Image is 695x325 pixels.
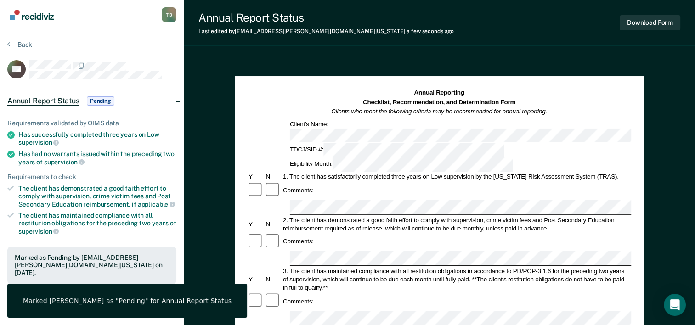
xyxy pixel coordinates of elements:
div: 2. The client has demonstrated a good faith effort to comply with supervision, crime victim fees ... [282,216,631,232]
div: Comments: [282,186,315,195]
div: Last edited by [EMAIL_ADDRESS][PERSON_NAME][DOMAIN_NAME][US_STATE] [198,28,454,34]
div: Requirements to check [7,173,176,181]
span: supervision [18,228,59,235]
span: applicable [138,201,175,208]
div: Marked [PERSON_NAME] as "Pending" for Annual Report Status [23,297,232,305]
strong: Annual Reporting [414,90,464,96]
div: Has had no warrants issued within the preceding two years of [18,150,176,166]
div: Annual Report Status [198,11,454,24]
div: Comments: [282,237,315,246]
div: Requirements validated by OIMS data [7,119,176,127]
div: N [265,275,282,283]
button: Back [7,40,32,49]
span: Annual Report Status [7,96,79,106]
span: supervision [18,139,59,146]
div: Y [247,275,264,283]
div: Y [247,220,264,228]
div: TDCJ/SID #: [288,143,505,157]
div: Marked as Pending by [EMAIL_ADDRESS][PERSON_NAME][DOMAIN_NAME][US_STATE] on [DATE]. [15,254,169,277]
div: Y [247,173,264,181]
em: Clients who meet the following criteria may be recommended for annual reporting. [332,108,548,115]
strong: Checklist, Recommendation, and Determination Form [363,99,515,106]
span: a few seconds ago [407,28,454,34]
span: Pending [87,96,114,106]
img: Recidiviz [10,10,54,20]
div: Eligibility Month: [288,157,514,172]
div: Comments: [282,297,315,305]
div: 1. The client has satisfactorily completed three years on Low supervision by the [US_STATE] Risk ... [282,173,631,181]
div: 3. The client has maintained compliance with all restitution obligations in accordance to PD/POP-... [282,267,631,291]
div: Has successfully completed three years on Low [18,131,176,146]
button: Download Form [620,15,680,30]
div: The client has maintained compliance with all restitution obligations for the preceding two years of [18,212,176,235]
div: N [265,173,282,181]
div: The client has demonstrated a good faith effort to comply with supervision, crime victim fees and... [18,185,176,208]
button: Profile dropdown button [162,7,176,22]
div: T B [162,7,176,22]
span: supervision [44,158,85,166]
div: Open Intercom Messenger [664,294,686,316]
div: N [265,220,282,228]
